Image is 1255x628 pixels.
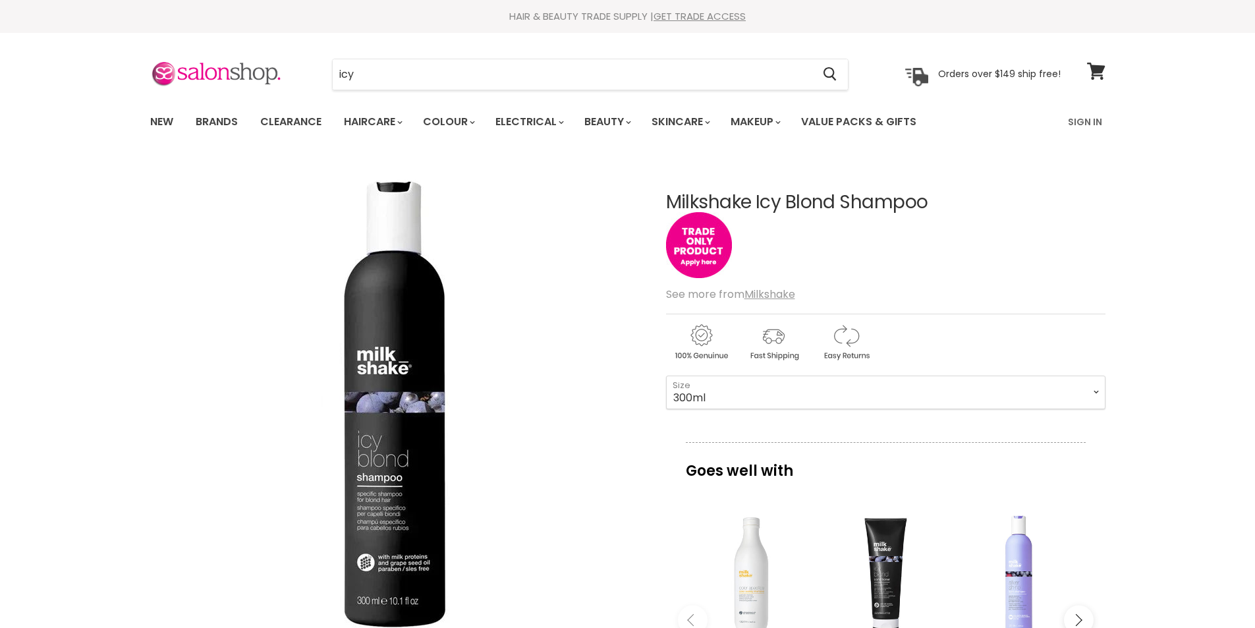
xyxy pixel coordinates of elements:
[811,322,881,362] img: returns.gif
[642,108,718,136] a: Skincare
[666,287,795,302] span: See more from
[134,103,1122,141] nav: Main
[721,108,789,136] a: Makeup
[744,287,795,302] a: Milkshake
[666,212,732,278] img: tradeonly_small.jpg
[413,108,483,136] a: Colour
[574,108,639,136] a: Beauty
[134,10,1122,23] div: HAIR & BEAUTY TRADE SUPPLY |
[186,108,248,136] a: Brands
[334,108,410,136] a: Haircare
[739,322,808,362] img: shipping.gif
[486,108,572,136] a: Electrical
[1060,108,1110,136] a: Sign In
[666,192,1105,213] h1: Milkshake Icy Blond Shampoo
[332,59,849,90] form: Product
[250,108,331,136] a: Clearance
[666,322,736,362] img: genuine.gif
[333,59,813,90] input: Search
[140,103,993,141] ul: Main menu
[686,442,1086,486] p: Goes well with
[1189,566,1242,615] iframe: Gorgias live chat messenger
[938,68,1061,80] p: Orders over $149 ship free!
[140,108,183,136] a: New
[813,59,848,90] button: Search
[654,9,746,23] a: GET TRADE ACCESS
[791,108,926,136] a: Value Packs & Gifts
